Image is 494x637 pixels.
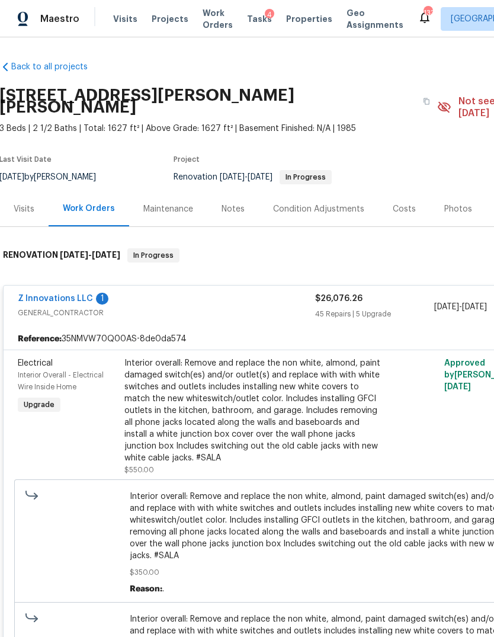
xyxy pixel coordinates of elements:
span: [DATE] [60,251,88,259]
div: 4 [265,9,274,21]
div: 45 Repairs | 5 Upgrade [315,308,434,320]
span: Project [174,156,200,163]
span: Renovation [174,173,332,181]
span: . [162,585,164,593]
span: [DATE] [220,173,245,181]
button: Copy Address [416,91,437,112]
div: 1 [96,293,108,305]
span: Work Orders [203,7,233,31]
span: In Progress [129,249,178,261]
span: Visits [113,13,137,25]
span: $26,076.26 [315,295,363,303]
div: Interior overall: Remove and replace the non white, almond, paint damaged switch(es) and/or outle... [124,357,384,464]
h6: RENOVATION [3,248,120,263]
span: Projects [152,13,188,25]
div: Costs [393,203,416,215]
div: Work Orders [63,203,115,215]
div: 133 [424,7,432,19]
span: Interior Overall - Electrical Wire Inside Home [18,372,104,390]
span: - [60,251,120,259]
span: Maestro [40,13,79,25]
span: - [220,173,272,181]
span: [DATE] [462,303,487,311]
a: Z Innovations LLC [18,295,93,303]
div: Notes [222,203,245,215]
span: Electrical [18,359,53,367]
span: $550.00 [124,466,154,473]
span: - [434,301,487,313]
span: GENERAL_CONTRACTOR [18,307,315,319]
span: Properties [286,13,332,25]
span: Upgrade [19,399,59,411]
div: Condition Adjustments [273,203,364,215]
span: Reason: [130,585,162,593]
span: [DATE] [248,173,272,181]
span: In Progress [281,174,331,181]
span: [DATE] [434,303,459,311]
span: [DATE] [92,251,120,259]
div: Visits [14,203,34,215]
span: Geo Assignments [347,7,403,31]
span: [DATE] [444,383,471,391]
div: Photos [444,203,472,215]
b: Reference: [18,333,62,345]
div: Maintenance [143,203,193,215]
span: Tasks [247,15,272,23]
